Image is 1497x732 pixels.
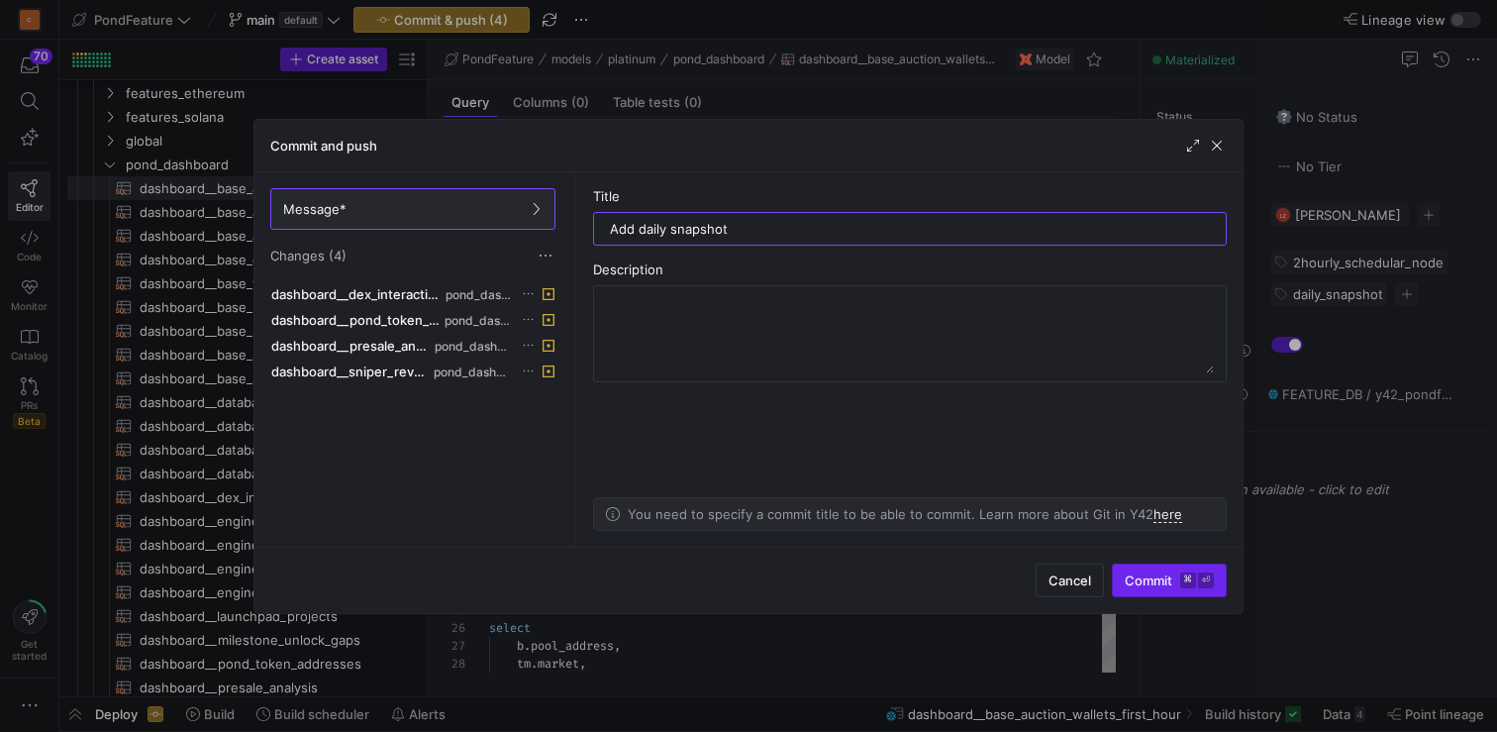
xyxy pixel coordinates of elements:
[435,340,511,354] span: pond_dashboard
[266,359,559,384] button: dashboard__sniper_revenue.ymlpond_dashboard
[266,307,559,333] button: dashboard__pond_token_addresses.ymlpond_dashboard
[271,338,431,354] span: dashboard__presale_analysis.yml
[1180,573,1196,588] kbd: ⌘
[283,201,347,217] span: Message*
[593,188,620,204] span: Title
[270,138,377,154] h3: Commit and push
[266,333,559,359] button: dashboard__presale_analysis.ymlpond_dashboard
[1112,564,1227,597] button: Commit⌘⏎
[270,248,347,263] span: Changes (4)
[1125,573,1214,588] span: Commit
[266,281,559,307] button: dashboard__dex_interaction_analysis.ymlpond_dashboard
[446,288,511,302] span: pond_dashboard
[628,506,1182,522] p: You need to specify a commit title to be able to commit. Learn more about Git in Y42
[445,314,511,328] span: pond_dashboard
[271,364,430,379] span: dashboard__sniper_revenue.yml
[271,312,441,328] span: dashboard__pond_token_addresses.yml
[1198,573,1214,588] kbd: ⏎
[271,286,442,302] span: dashboard__dex_interaction_analysis.yml
[270,188,555,230] button: Message*
[434,366,511,379] span: pond_dashboard
[593,261,1227,277] div: Description
[1153,506,1182,523] a: here
[1036,564,1104,597] button: Cancel
[1048,573,1091,588] span: Cancel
